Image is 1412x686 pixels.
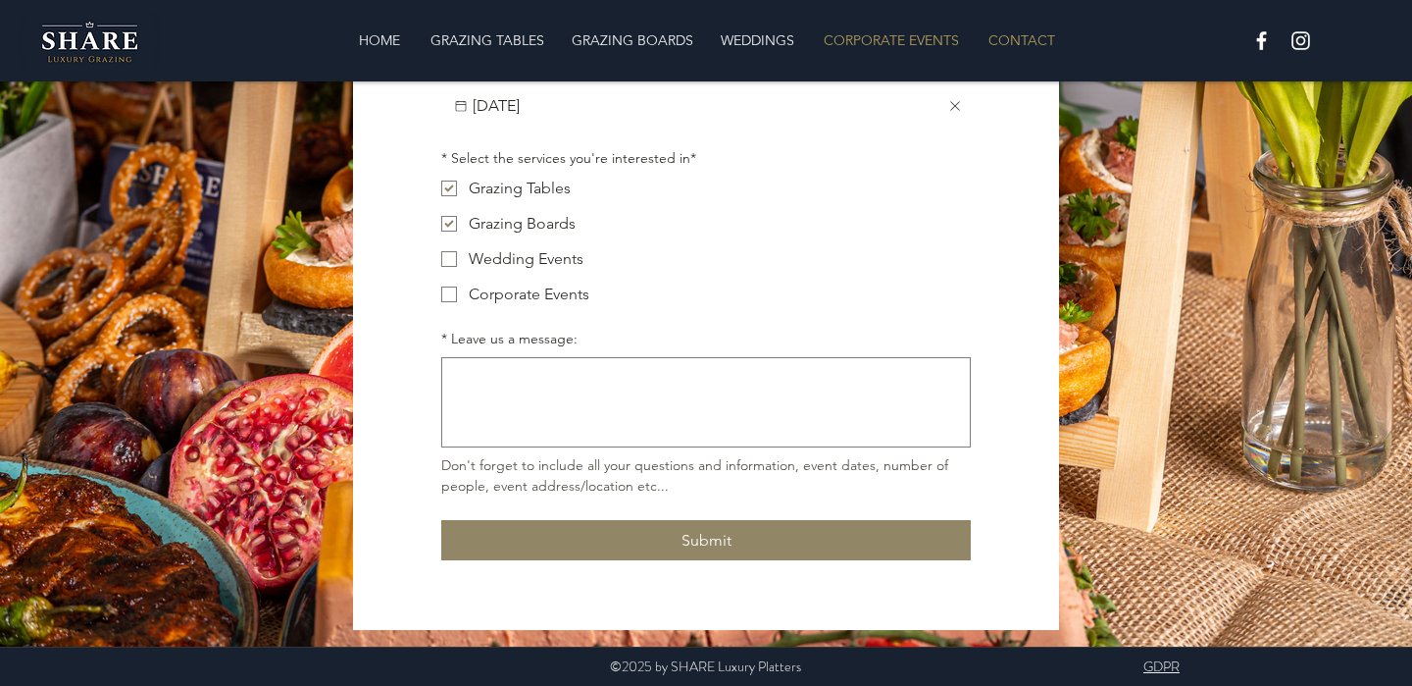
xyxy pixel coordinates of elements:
span: ©2025 by SHARE Luxury Platters [610,657,801,676]
span: Don't forget to include all your questions and information, event dates, number of people, event ... [441,456,952,495]
img: White Facebook Icon [1249,28,1274,53]
a: GDPR [1143,657,1180,676]
textarea: Leave us a message: [442,366,970,439]
div: Grazing Tables [469,177,571,200]
a: HOME [344,21,416,60]
p: WEDDINGS [711,21,804,60]
p: CORPORATE EVENTS [814,21,969,60]
a: WEDDINGS [706,21,809,60]
button: 2025-11-22 Date picker Clear [947,98,963,114]
p: GRAZING TABLES [421,21,554,60]
div: Grazing Boards [469,212,576,236]
p: HOME [349,21,410,60]
img: Share Luxury Grazing Logo.png [19,13,161,69]
button: 2025-11-22 Date picker [453,98,469,114]
a: CONTACT [974,21,1069,60]
a: CORPORATE EVENTS [809,21,974,60]
p: CONTACT [979,21,1065,60]
ul: Social Bar [1249,28,1313,53]
div: Wedding Events [469,247,583,271]
iframe: Wix Chat [1320,594,1412,686]
img: White Instagram Icon [1288,28,1313,53]
p: GRAZING BOARDS [562,21,703,60]
nav: Site [227,21,1185,60]
span: Submit [681,531,731,550]
div: Select the services you're interested in* [441,149,696,169]
button: Submit [441,520,971,560]
a: GRAZING BOARDS [557,21,706,60]
a: GRAZING TABLES [416,21,557,60]
label: Leave us a message: [441,330,578,349]
div: Corporate Events [469,283,589,306]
